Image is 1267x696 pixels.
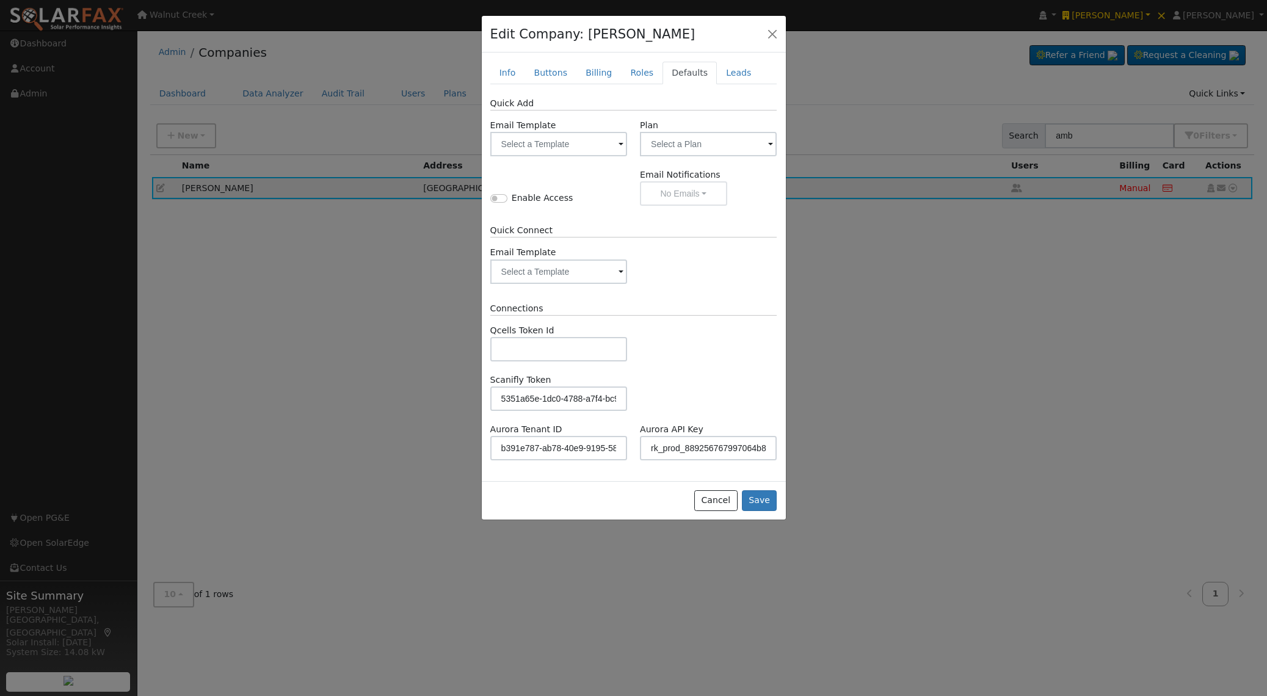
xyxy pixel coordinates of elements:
label: Qcells Token Id [490,324,554,337]
input: Select a Template [490,132,627,156]
h4: Edit Company: [PERSON_NAME] [490,24,695,44]
label: Scanifly Token [490,374,551,386]
label: Connections [490,302,543,315]
a: Leads [717,62,760,84]
a: Info [490,62,525,84]
label: Plan [640,119,658,132]
a: Defaults [663,62,717,84]
label: Enable Access [512,192,573,205]
label: Quick Add [490,97,534,110]
label: Email Notifications [640,169,721,181]
button: Cancel [694,490,738,511]
input: Select a Plan [640,132,777,156]
label: Email Template [490,246,556,259]
label: Aurora Tenant ID [490,423,562,436]
label: Aurora API Key [640,423,703,436]
input: Select a Template [490,259,627,284]
label: Email Template [490,119,556,132]
label: Quick Connect [490,224,553,237]
a: Roles [621,62,663,84]
a: Buttons [525,62,576,84]
button: Save [742,490,777,511]
a: Billing [576,62,621,84]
